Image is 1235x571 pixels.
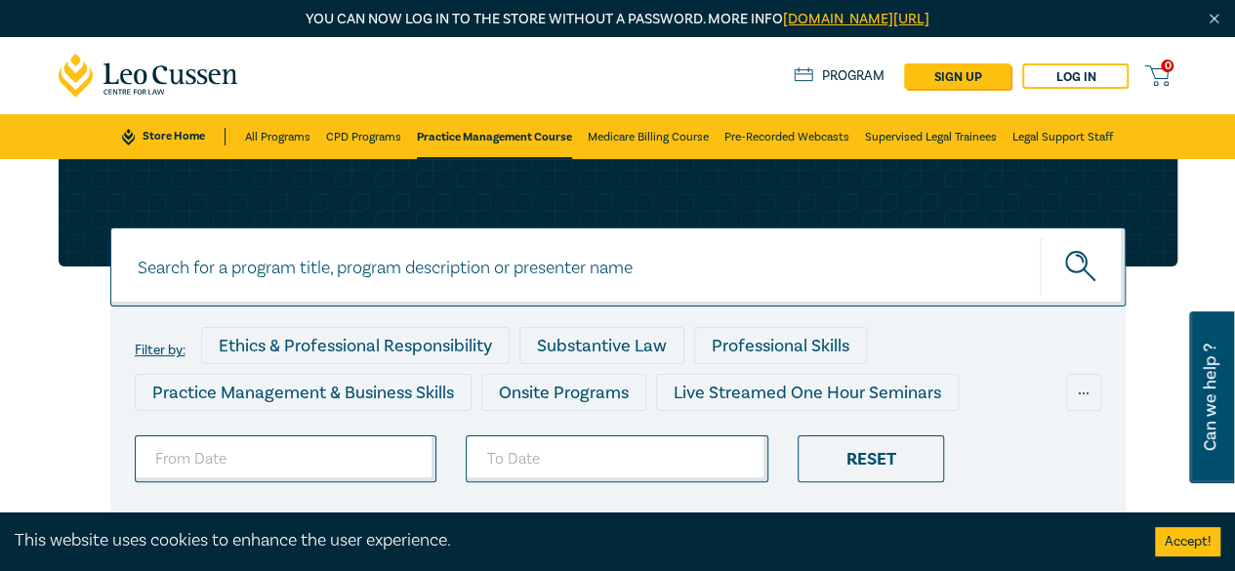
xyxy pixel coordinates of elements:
[1155,527,1220,556] button: Accept cookies
[110,227,1126,306] input: Search for a program title, program description or presenter name
[588,114,709,159] a: Medicare Billing Course
[481,374,646,411] div: Onsite Programs
[466,435,768,482] input: To Date
[694,327,867,364] div: Professional Skills
[326,114,401,159] a: CPD Programs
[135,421,503,458] div: Live Streamed Conferences and Intensives
[724,114,849,159] a: Pre-Recorded Webcasts
[245,114,310,159] a: All Programs
[201,327,510,364] div: Ethics & Professional Responsibility
[135,435,437,482] input: From Date
[417,114,572,159] a: Practice Management Course
[1022,63,1129,89] a: Log in
[1206,11,1222,27] img: Close
[122,128,225,145] a: Store Home
[519,327,684,364] div: Substantive Law
[59,9,1177,30] p: You can now log in to the store without a password. More info
[1161,60,1173,72] span: 0
[865,114,997,159] a: Supervised Legal Trainees
[904,63,1010,89] a: sign up
[513,421,822,458] div: Live Streamed Practical Workshops
[135,343,185,358] label: Filter by:
[135,374,472,411] div: Practice Management & Business Skills
[15,528,1126,553] div: This website uses cookies to enhance the user experience.
[1066,374,1101,411] div: ...
[798,435,944,482] div: Reset
[783,10,929,28] a: [DOMAIN_NAME][URL]
[1201,323,1219,471] span: Can we help ?
[794,67,885,85] a: Program
[656,374,959,411] div: Live Streamed One Hour Seminars
[1012,114,1113,159] a: Legal Support Staff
